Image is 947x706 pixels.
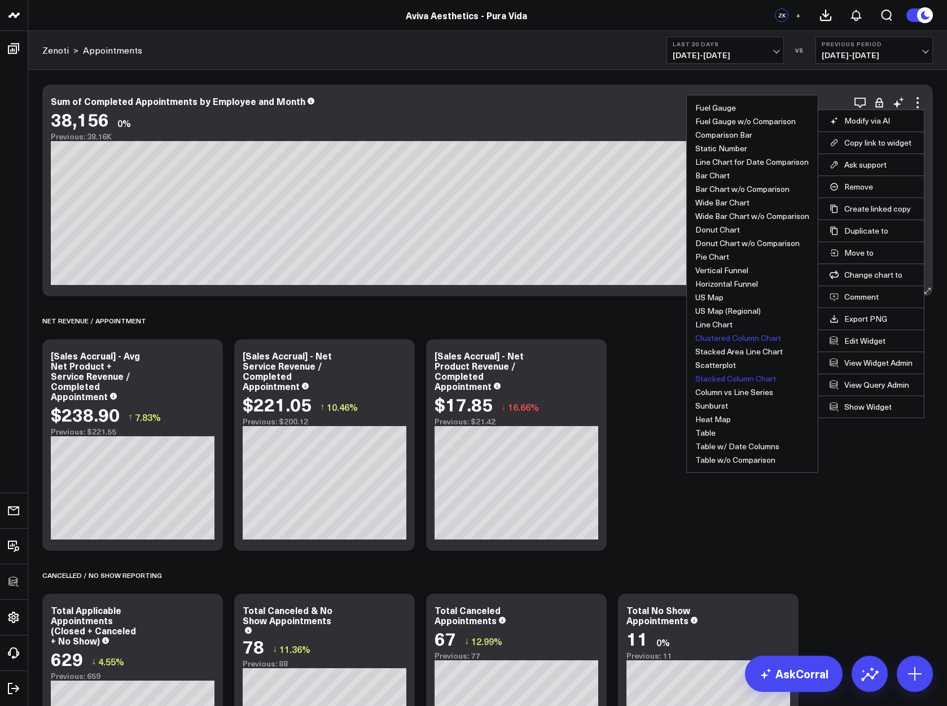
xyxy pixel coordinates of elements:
[243,604,332,626] div: Total Canceled & No Show Appointments
[320,400,325,414] span: ↑
[51,109,109,129] div: 38,156
[42,44,78,56] div: >
[695,239,800,247] button: Donut Chart w/o Comparison
[135,411,161,423] span: 7.83%
[695,361,736,369] button: Scatterplot
[830,138,913,148] button: Copy link to widget
[51,427,214,436] div: Previous: $221.55
[695,415,731,423] button: Heat Map
[435,394,493,414] div: $17.85
[695,375,776,383] button: Stacked Column Chart
[695,117,796,125] button: Fuel Gauge w/o Comparison
[695,266,748,274] button: Vertical Funnel
[830,402,913,412] a: Show Widget
[830,248,913,258] button: Move to
[830,314,913,324] a: Export PNG
[435,604,501,626] div: Total Canceled Appointments
[51,604,136,647] div: Total Applicable Appointments (Closed + Canceled + No Show)
[695,158,809,166] button: Line Chart for Date Comparison
[790,47,810,54] div: VS
[51,95,305,107] div: Sum of Completed Appointments by Employee and Month
[695,307,761,315] button: US Map (Regional)
[816,37,933,64] button: Previous Period[DATE]-[DATE]
[822,41,927,47] b: Previous Period
[471,635,502,647] span: 12.99%
[695,131,752,139] button: Comparison Bar
[626,628,648,648] div: 11
[745,656,843,692] a: AskCorral
[695,144,747,152] button: Static Number
[667,37,784,64] button: Last 30 Days[DATE]-[DATE]
[695,172,730,179] button: Bar Chart
[435,417,598,426] div: Previous: $21.42
[695,253,729,261] button: Pie Chart
[508,401,539,413] span: 16.66%
[435,651,598,660] div: Previous: 77
[695,280,758,288] button: Horizontal Funnel
[830,116,913,126] button: Modify via AI
[830,270,913,280] button: Change chart to
[501,400,506,414] span: ↓
[695,442,779,450] button: Table w/ Date Columns
[830,292,913,302] button: Comment
[695,388,773,396] button: Column vs Line Series
[695,199,749,207] button: Wide Bar Chart
[243,659,406,668] div: Previous: 88
[51,349,140,402] div: [Sales Accrual] - Avg Net Product + Service Revenue / Completed Appointment
[695,321,733,328] button: Line Chart
[695,104,736,112] button: Fuel Gauge
[695,226,740,234] button: Donut Chart
[695,212,809,220] button: Wide Bar Chart w/o Comparison
[83,44,142,56] a: Appointments
[695,334,781,342] button: Clustered Column Chart
[128,410,133,424] span: ↑
[791,8,805,22] button: +
[98,655,124,668] span: 4.55%
[830,204,913,214] button: Create linked copy
[42,44,69,56] a: Zenoti
[830,182,913,192] button: Remove
[243,636,264,656] div: 78
[435,628,456,648] div: 67
[51,404,120,424] div: $238.90
[42,308,146,334] div: Net Revenue / Appointment
[273,642,277,656] span: ↓
[243,417,406,426] div: Previous: $200.12
[695,402,728,410] button: Sunburst
[51,672,214,681] div: Previous: 659
[673,41,778,47] b: Last 30 Days
[673,51,778,60] span: [DATE] - [DATE]
[51,132,924,141] div: Previous: 38.16K
[117,117,131,129] div: 0%
[775,8,788,22] div: ZK
[796,11,801,19] span: +
[830,226,913,236] button: Duplicate to
[830,380,913,390] a: View Query Admin
[695,456,775,464] button: Table w/o Comparison
[656,636,670,648] div: 0%
[695,185,790,193] button: Bar Chart w/o Comparison
[327,401,358,413] span: 10.46%
[279,643,310,655] span: 11.36%
[830,358,913,368] a: View Widget Admin
[42,562,162,588] div: Cancelled / No Show Reporting
[626,651,790,660] div: Previous: 11
[464,634,469,648] span: ↓
[91,654,96,669] span: ↓
[830,336,913,346] button: Edit Widget
[406,9,527,21] a: Aviva Aesthetics - Pura Vida
[626,604,690,626] div: Total No Show Appointments
[695,429,716,437] button: Table
[243,394,312,414] div: $221.05
[822,51,927,60] span: [DATE] - [DATE]
[830,160,913,170] button: Ask support
[695,293,724,301] button: US Map
[695,348,783,356] button: Stacked Area Line Chart
[243,349,332,392] div: [Sales Accrual] - Net Service Revenue / Completed Appointment
[435,349,524,392] div: [Sales Accrual] - Net Product Revenue / Completed Appointment
[51,648,83,669] div: 629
